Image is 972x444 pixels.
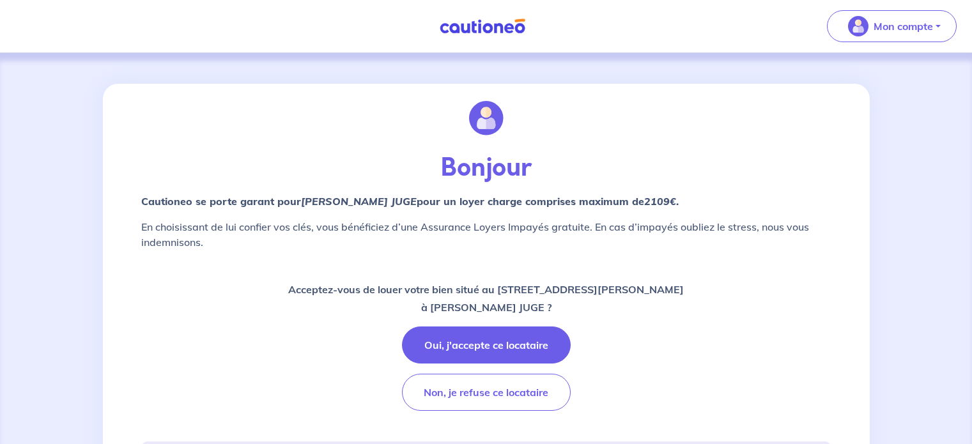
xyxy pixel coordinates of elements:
strong: Cautioneo se porte garant pour pour un loyer charge comprises maximum de . [141,195,679,208]
p: Bonjour [141,153,831,183]
p: En choisissant de lui confier vos clés, vous bénéficiez d’une Assurance Loyers Impayés gratuite. ... [141,219,831,250]
em: 2109€ [644,195,676,208]
em: [PERSON_NAME] JUGE [301,195,417,208]
button: illu_account_valid_menu.svgMon compte [827,10,957,42]
button: Non, je refuse ce locataire [402,374,571,411]
p: Acceptez-vous de louer votre bien situé au [STREET_ADDRESS][PERSON_NAME] à [PERSON_NAME] JUGE ? [288,280,684,316]
button: Oui, j'accepte ce locataire [402,326,571,364]
img: illu_account.svg [469,101,504,135]
img: Cautioneo [435,19,530,34]
p: Mon compte [874,19,933,34]
img: illu_account_valid_menu.svg [848,16,868,36]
